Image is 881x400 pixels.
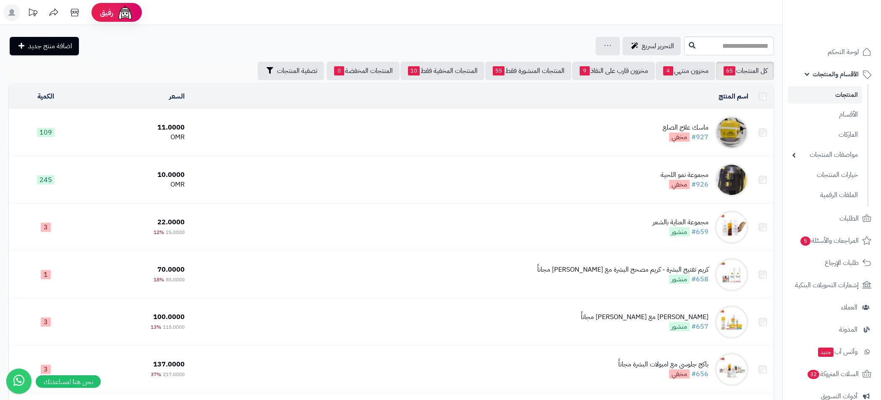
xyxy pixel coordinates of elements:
a: المنتجات المخفية فقط10 [400,62,484,80]
img: logo-2.png [824,21,873,38]
span: 109 [37,128,55,137]
a: #658 [691,274,708,284]
a: التحرير لسريع [622,37,681,55]
span: المراجعات والأسئلة [800,235,859,247]
div: مجموعة نمو اللحية [661,170,708,180]
span: 10 [408,66,420,75]
div: باكج جلوسي مع امبولات البشرة مجاناً [618,360,708,369]
a: مخزون منتهي4 [656,62,715,80]
span: العملاء [841,301,857,313]
span: مخفي [669,132,690,142]
a: السلات المتروكة32 [788,364,876,384]
div: ماسك علاج الصلع [663,123,708,132]
span: 12% [154,229,164,236]
div: OMR [86,132,185,142]
span: اضافة منتج جديد [28,41,72,51]
a: الكمية [37,91,54,101]
a: #927 [691,132,708,142]
a: كل المنتجات65 [716,62,774,80]
a: #926 [691,179,708,190]
span: لوحة التحكم [828,46,859,58]
a: طلبات الإرجاع [788,253,876,273]
a: الماركات [788,126,862,144]
a: تحديثات المنصة [22,4,43,23]
span: 245 [37,175,55,184]
img: ماسك علاج الصلع [715,116,748,149]
span: 13% [151,323,161,331]
a: وآتس آبجديد [788,342,876,362]
img: مجموعة نمو اللحية [715,163,748,197]
span: 100.0000 [153,312,185,322]
img: باكج جلوسي مع امبولات البشرة مجاناً [715,353,748,386]
span: إشعارات التحويلات البنكية [795,279,859,291]
span: 137.0000 [153,359,185,369]
a: إشعارات التحويلات البنكية [788,275,876,295]
div: كريم تفتيح البشرة - كريم مصحح البشرة مع [PERSON_NAME] مجاناً [537,265,708,275]
a: السعر [169,91,185,101]
span: 3 [41,317,51,327]
span: 217.0000 [163,371,185,378]
span: رفيق [100,8,113,18]
span: 25.0000 [166,229,185,236]
span: 85.0000 [166,276,185,283]
span: 3 [41,365,51,374]
a: المدونة [788,319,876,340]
span: التحرير لسريع [642,41,674,51]
span: مخفي [669,180,690,189]
span: 1 [41,270,51,279]
a: العملاء [788,297,876,317]
span: المدونة [839,324,857,335]
a: مواصفات المنتجات [788,146,862,164]
a: الملفات الرقمية [788,186,862,204]
span: الأقسام والمنتجات [813,68,859,80]
span: 9 [580,66,590,75]
a: #659 [691,227,708,237]
span: وآتس آب [817,346,857,358]
a: خيارات المنتجات [788,166,862,184]
span: 55 [493,66,505,75]
img: مجموعة العناية بالشعر [715,210,748,244]
div: OMR [86,180,185,190]
a: اضافة منتج جديد [10,37,79,55]
span: 65 [724,66,735,75]
a: مخزون قارب على النفاذ9 [572,62,655,80]
div: مجموعة العناية بالشعر [653,218,708,227]
a: المنتجات [788,86,862,104]
a: #657 [691,322,708,332]
span: تصفية المنتجات [277,66,317,76]
span: منشور [669,275,690,284]
img: كريم تفتيح البشرة - كريم مصحح البشرة مع ريتنول مجاناً [715,258,748,291]
span: 22.0000 [157,217,185,227]
img: ai-face.png [117,4,133,21]
button: تصفية المنتجات [258,62,324,80]
span: طلبات الإرجاع [825,257,859,269]
span: الطلبات [839,213,859,224]
a: #656 [691,369,708,379]
a: اسم المنتج [719,91,748,101]
div: 11.0000 [86,123,185,132]
a: الأقسام [788,106,862,124]
span: 70.0000 [157,265,185,275]
a: المراجعات والأسئلة5 [788,231,876,251]
span: 0 [334,66,344,75]
span: جديد [818,348,834,357]
a: الطلبات [788,208,876,229]
span: 3 [41,223,51,232]
a: لوحة التحكم [788,42,876,62]
a: المنتجات المخفضة0 [327,62,400,80]
div: [PERSON_NAME] مع [PERSON_NAME] مجاناً [581,312,708,322]
span: منشور [669,227,690,236]
a: المنتجات المنشورة فقط55 [485,62,571,80]
span: 18% [154,276,164,283]
div: 10.0000 [86,170,185,180]
span: مخفي [669,369,690,379]
span: 115.0000 [163,323,185,331]
span: 37% [151,371,161,378]
span: 4 [663,66,673,75]
span: السلات المتروكة [807,368,859,380]
span: 32 [808,369,819,379]
img: باكج شايني مع كريم نضارة مجاناً [715,305,748,339]
span: 5 [800,236,810,245]
span: منشور [669,322,690,331]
